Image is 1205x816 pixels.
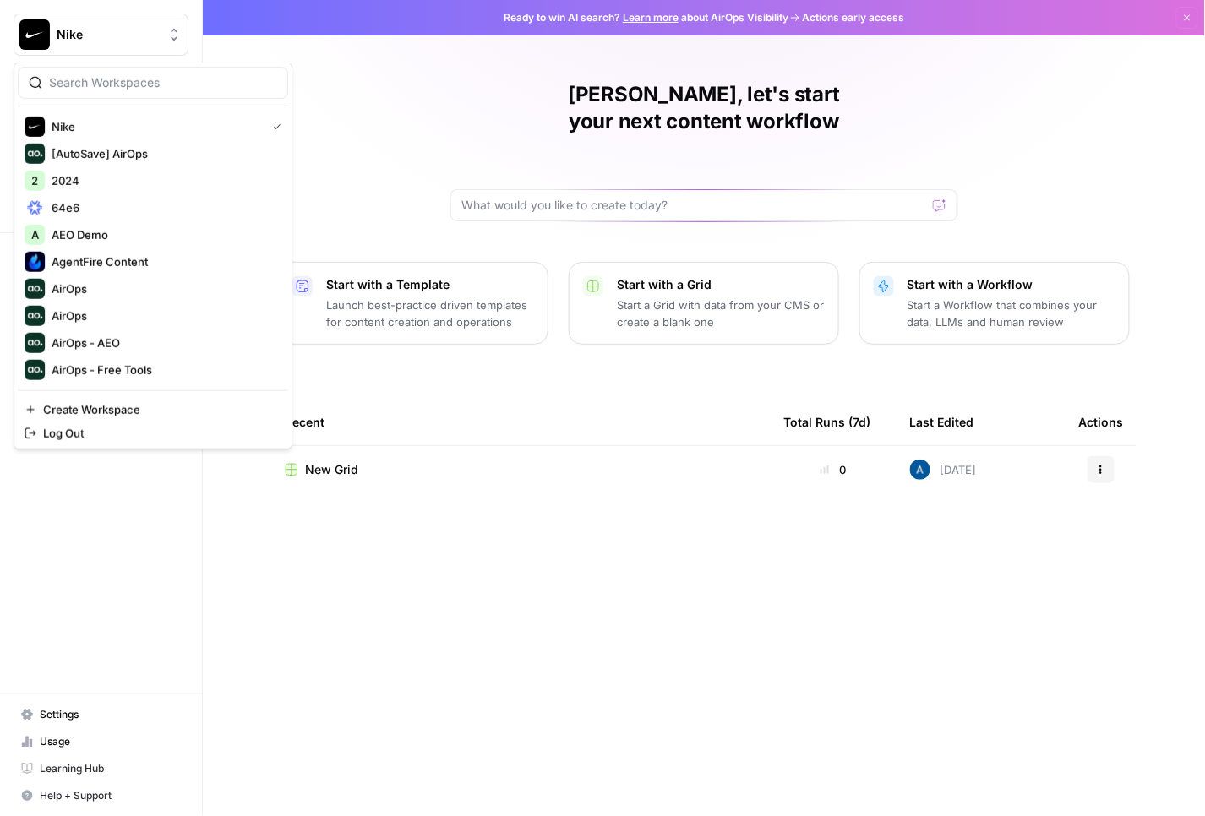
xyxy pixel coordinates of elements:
[783,461,883,478] div: 0
[14,755,188,782] a: Learning Hub
[305,461,358,478] span: New Grid
[908,276,1115,293] p: Start with a Workflow
[25,252,45,272] img: AgentFire Content Logo
[504,10,788,25] span: Ready to win AI search? about AirOps Visibility
[617,296,825,330] p: Start a Grid with data from your CMS or create a blank one
[25,306,45,326] img: AirOps Logo
[14,701,188,728] a: Settings
[623,11,679,24] a: Learn more
[326,296,534,330] p: Launch best-practice driven templates for content creation and operations
[25,144,45,164] img: [AutoSave] AirOps Logo
[31,172,38,189] span: 2
[57,26,159,43] span: Nike
[40,707,181,722] span: Settings
[40,788,181,803] span: Help + Support
[25,198,45,218] img: 64e6 Logo
[18,422,288,445] a: Log Out
[52,280,275,297] span: AirOps
[285,461,756,478] a: New Grid
[25,360,45,380] img: AirOps - Free Tools Logo
[450,81,957,135] h1: [PERSON_NAME], let's start your next content workflow
[52,118,259,135] span: Nike
[40,761,181,776] span: Learning Hub
[617,276,825,293] p: Start with a Grid
[1079,399,1124,445] div: Actions
[910,460,930,480] img: he81ibor8lsei4p3qvg4ugbvimgp
[14,782,188,809] button: Help + Support
[19,19,50,50] img: Nike Logo
[25,333,45,353] img: AirOps - AEO Logo
[43,425,275,442] span: Log Out
[18,398,288,422] a: Create Workspace
[285,399,756,445] div: Recent
[14,728,188,755] a: Usage
[14,14,188,56] button: Workspace: Nike
[461,197,926,214] input: What would you like to create today?
[52,145,275,162] span: [AutoSave] AirOps
[859,262,1130,345] button: Start with a WorkflowStart a Workflow that combines your data, LLMs and human review
[25,117,45,137] img: Nike Logo
[52,199,275,216] span: 64e6
[802,10,904,25] span: Actions early access
[326,276,534,293] p: Start with a Template
[569,262,839,345] button: Start with a GridStart a Grid with data from your CMS or create a blank one
[783,399,870,445] div: Total Runs (7d)
[25,279,45,299] img: AirOps Logo
[910,460,977,480] div: [DATE]
[52,335,275,351] span: AirOps - AEO
[908,296,1115,330] p: Start a Workflow that combines your data, LLMs and human review
[31,226,39,243] span: A
[40,734,181,749] span: Usage
[910,399,974,445] div: Last Edited
[14,63,292,449] div: Workspace: Nike
[52,253,275,270] span: AgentFire Content
[43,401,275,418] span: Create Workspace
[52,172,275,189] span: 2024
[52,307,275,324] span: AirOps
[278,262,548,345] button: Start with a TemplateLaunch best-practice driven templates for content creation and operations
[52,226,275,243] span: AEO Demo
[49,74,277,91] input: Search Workspaces
[52,362,275,378] span: AirOps - Free Tools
